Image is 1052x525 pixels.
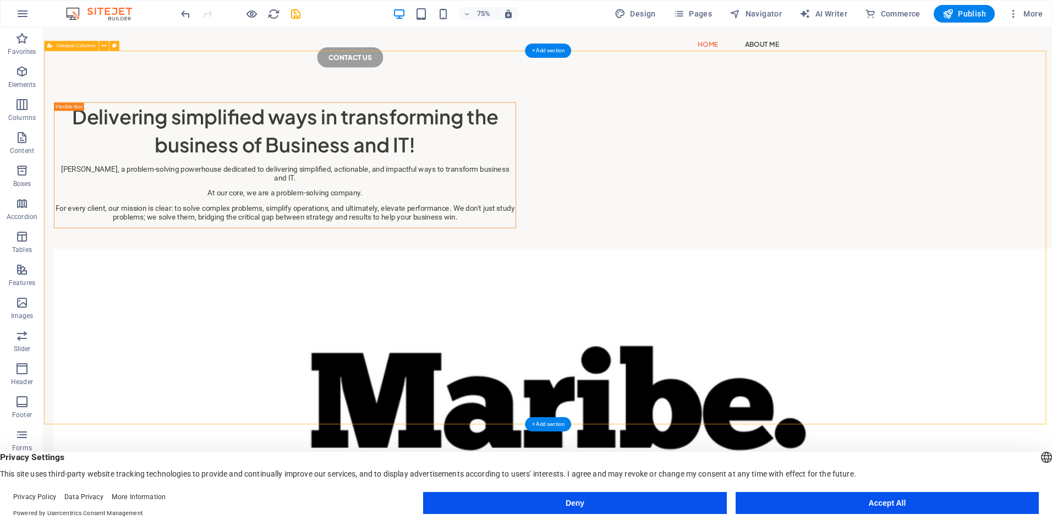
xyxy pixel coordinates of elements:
[475,7,492,20] h6: 75%
[615,8,656,19] span: Design
[14,344,31,353] p: Slider
[10,146,34,155] p: Content
[13,179,31,188] p: Boxes
[56,43,96,48] span: Unequal Columns
[11,311,34,320] p: Images
[725,5,786,23] button: Navigator
[610,5,660,23] div: Design (Ctrl+Alt+Y)
[179,7,192,20] button: undo
[12,245,32,254] p: Tables
[12,444,32,452] p: Forms
[861,5,925,23] button: Commerce
[8,47,36,56] p: Favorites
[943,8,986,19] span: Publish
[525,44,571,58] div: + Add section
[179,8,192,20] i: Undo: Change image (Ctrl+Z)
[7,212,37,221] p: Accordion
[8,80,36,89] p: Elements
[267,7,280,20] button: reload
[8,113,36,122] p: Columns
[669,5,716,23] button: Pages
[289,7,302,20] button: save
[9,278,35,287] p: Features
[673,8,712,19] span: Pages
[503,9,513,19] i: On resize automatically adjust zoom level to fit chosen device.
[267,8,280,20] i: Reload page
[795,5,852,23] button: AI Writer
[525,417,571,431] div: + Add section
[799,8,847,19] span: AI Writer
[610,5,660,23] button: Design
[63,7,146,20] img: Editor Logo
[934,5,995,23] button: Publish
[1004,5,1047,23] button: More
[865,8,920,19] span: Commerce
[1008,8,1043,19] span: More
[458,7,497,20] button: 75%
[730,8,782,19] span: Navigator
[12,411,32,419] p: Footer
[11,378,33,386] p: Header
